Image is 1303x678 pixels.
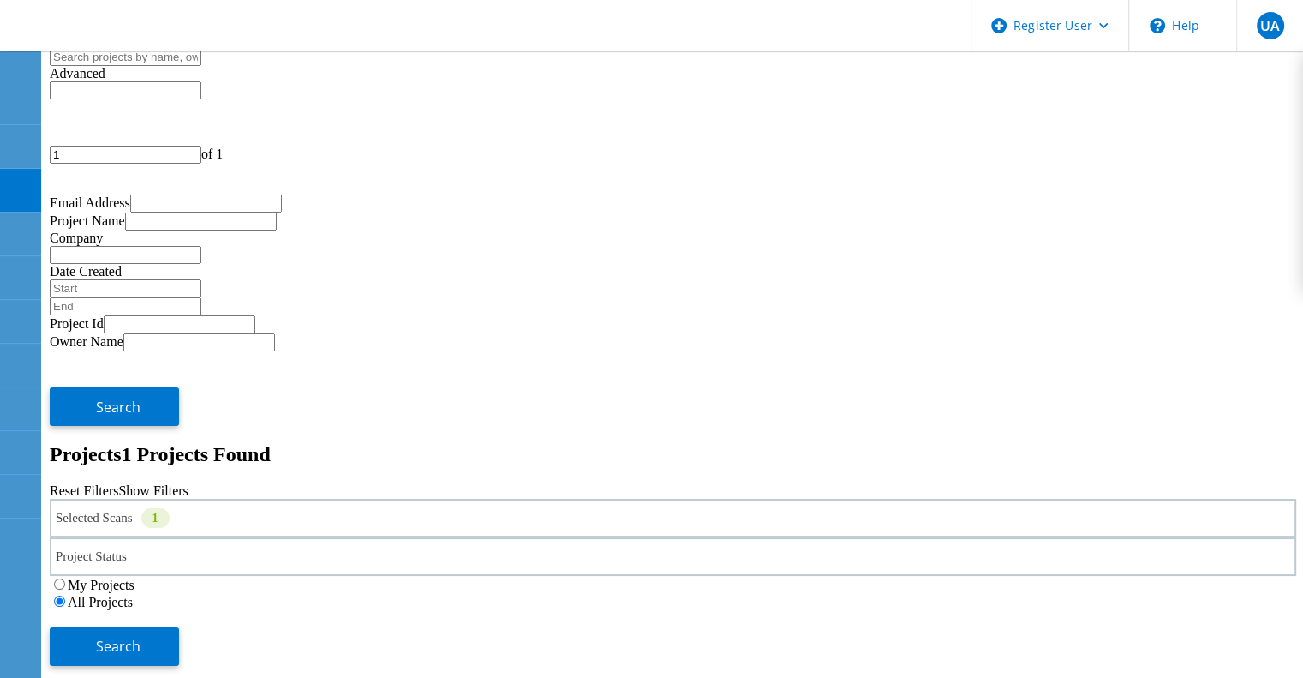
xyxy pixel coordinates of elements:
label: Owner Name [50,334,123,349]
b: Projects [50,443,122,465]
a: Show Filters [118,483,188,498]
span: UA [1260,19,1280,33]
div: Project Status [50,537,1296,576]
div: 1 [141,508,170,528]
label: Email Address [50,195,130,210]
button: Search [50,387,179,426]
span: Advanced [50,66,105,81]
a: Live Optics Dashboard [17,33,201,48]
label: Company [50,231,103,245]
div: | [50,179,1296,195]
svg: \n [1150,18,1165,33]
label: Project Name [50,213,125,228]
span: Search [96,637,140,656]
span: 1 Projects Found [122,443,271,465]
div: | [50,115,1296,130]
span: Search [96,398,140,417]
a: Reset Filters [50,483,118,498]
label: Project Id [50,316,104,331]
label: All Projects [68,595,133,609]
div: Selected Scans [50,499,1296,537]
input: Start [50,279,201,297]
label: Date Created [50,264,122,279]
label: My Projects [68,578,134,592]
input: Search projects by name, owner, ID, company, etc [50,48,201,66]
button: Search [50,627,179,666]
input: End [50,297,201,315]
span: of 1 [201,147,223,161]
